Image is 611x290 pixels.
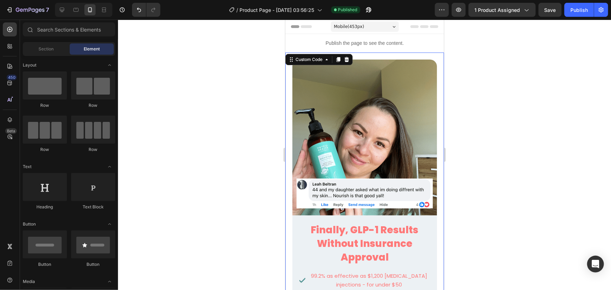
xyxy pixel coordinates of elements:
[46,6,49,14] p: 7
[570,6,588,14] div: Publish
[3,3,52,17] button: 7
[39,46,54,52] span: Section
[71,261,115,268] div: Button
[71,204,115,210] div: Text Block
[338,7,357,13] span: Published
[544,7,556,13] span: Save
[104,276,115,287] span: Toggle open
[23,146,67,153] div: Row
[7,75,17,80] div: 450
[587,256,604,272] div: Open Intercom Messenger
[23,204,67,210] div: Heading
[240,6,314,14] span: Product Page - [DATE] 03:56:25
[23,164,32,170] span: Text
[468,3,536,17] button: 1 product assigned
[104,161,115,172] span: Toggle open
[104,219,115,230] span: Toggle open
[539,3,562,17] button: Save
[237,6,238,14] span: /
[84,46,100,52] span: Element
[23,62,36,68] span: Layout
[285,20,444,290] iframe: Design area
[5,128,17,134] div: Beta
[23,221,36,227] span: Button
[104,60,115,71] span: Toggle open
[132,3,160,17] div: Undo/Redo
[71,146,115,153] div: Row
[23,102,67,109] div: Row
[23,278,35,285] span: Media
[474,6,520,14] span: 1 product assigned
[71,102,115,109] div: Row
[564,3,594,17] button: Publish
[23,22,115,36] input: Search Sections & Elements
[23,261,67,268] div: Button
